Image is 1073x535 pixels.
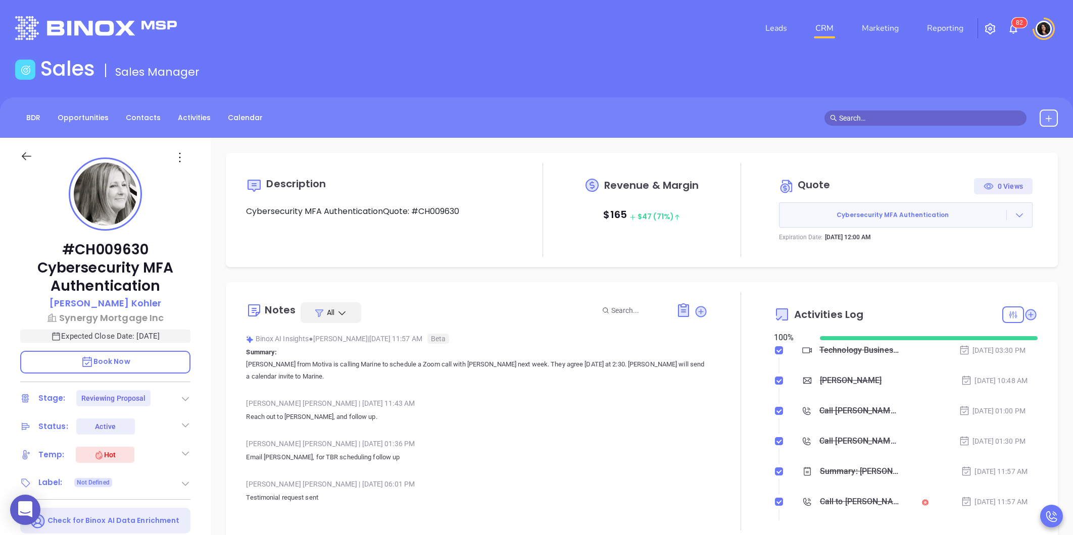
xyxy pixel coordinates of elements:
[984,178,1023,194] div: 0 Views
[222,110,269,126] a: Calendar
[77,477,110,488] span: Not Defined
[94,449,116,461] div: Hot
[20,241,190,295] p: #CH009630 Cybersecurity MFA Authentication
[611,305,665,316] input: Search...
[794,309,863,319] span: Activities Log
[246,205,510,218] p: Cybersecurity MFA AuthenticationQuote: #CH009630
[959,345,1026,356] div: [DATE] 03:30 PM
[38,391,66,406] div: Stage:
[359,399,360,407] span: |
[959,405,1026,416] div: [DATE] 01:00 PM
[38,419,68,434] div: Status:
[327,307,334,317] span: All
[246,411,708,423] p: Reach out to [PERSON_NAME], and follow up.
[359,480,360,488] span: |
[38,447,65,462] div: Temp:
[825,233,871,242] p: [DATE] 12:00 AM
[779,202,1033,228] button: Cybersecurity MFA Authentication
[820,373,882,388] div: [PERSON_NAME]
[28,512,46,529] img: Ai-Enrich-DaqCidB-.svg
[779,178,795,194] img: Circle dollar
[604,180,699,190] span: Revenue & Margin
[95,418,116,435] div: Active
[819,403,900,418] div: Call [PERSON_NAME] to follow up
[779,210,1006,220] span: Cybersecurity MFA Authentication
[47,515,179,526] p: Check for Binox AI Data Enrichment
[246,348,277,356] b: Summary:
[246,336,254,343] img: svg%3e
[1012,18,1027,28] sup: 82
[811,18,838,38] a: CRM
[120,110,167,126] a: Contacts
[246,331,708,346] div: Binox AI Insights [PERSON_NAME] | [DATE] 11:57 AM
[1019,19,1023,26] span: 2
[779,233,822,242] p: Expiration Date:
[265,305,296,315] div: Notes
[603,205,680,226] p: $ 165
[961,375,1028,386] div: [DATE] 10:48 AM
[961,466,1028,477] div: [DATE] 11:57 AM
[1007,23,1019,35] img: iconNotification
[115,64,200,80] span: Sales Manager
[81,356,130,366] span: Book Now
[1016,19,1019,26] span: 8
[820,494,900,509] div: Call to [PERSON_NAME]
[20,311,190,325] a: Synergy Mortgage Inc
[50,296,161,310] p: [PERSON_NAME] Kohler
[50,296,161,311] a: [PERSON_NAME] Kohler
[359,440,360,448] span: |
[40,57,95,81] h1: Sales
[774,332,808,344] div: 100 %
[81,390,146,406] div: Reviewing Proposal
[246,436,708,451] div: [PERSON_NAME] [PERSON_NAME] [DATE] 01:36 PM
[246,451,708,463] p: Email [PERSON_NAME], for TBR scheduling follow up
[959,436,1026,447] div: [DATE] 01:30 PM
[819,434,900,449] div: Call [PERSON_NAME] to follow up - [PERSON_NAME]
[830,115,837,122] span: search
[820,464,900,479] div: Summary: [PERSON_NAME] from Motiva is calling Marine to schedule a Zoom call with [PERSON_NAME] n...
[961,496,1028,507] div: [DATE] 11:57 AM
[246,476,708,492] div: [PERSON_NAME] [PERSON_NAME] [DATE] 06:01 PM
[246,358,708,383] p: [PERSON_NAME] from Motiva is calling Marine to schedule a Zoom call with [PERSON_NAME] next week....
[761,18,791,38] a: Leads
[20,110,46,126] a: BDR
[246,492,708,504] p: Testimonial request sent
[20,330,190,343] p: Expected Close Date: [DATE]
[923,18,967,38] a: Reporting
[839,113,1021,124] input: Search…
[266,177,326,191] span: Description
[38,475,63,490] div: Label:
[52,110,115,126] a: Opportunities
[15,16,177,40] img: logo
[172,110,217,126] a: Activities
[74,163,137,226] img: profile-user
[629,211,680,222] span: $ 47 (71%)
[984,23,996,35] img: iconSetting
[798,178,831,192] span: Quote
[819,343,900,358] div: Technology Business Review Zoom with [PERSON_NAME]
[309,335,313,343] span: ●
[1036,21,1052,37] img: user
[246,396,708,411] div: [PERSON_NAME] [PERSON_NAME] [DATE] 11:43 AM
[427,334,449,344] span: Beta
[858,18,903,38] a: Marketing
